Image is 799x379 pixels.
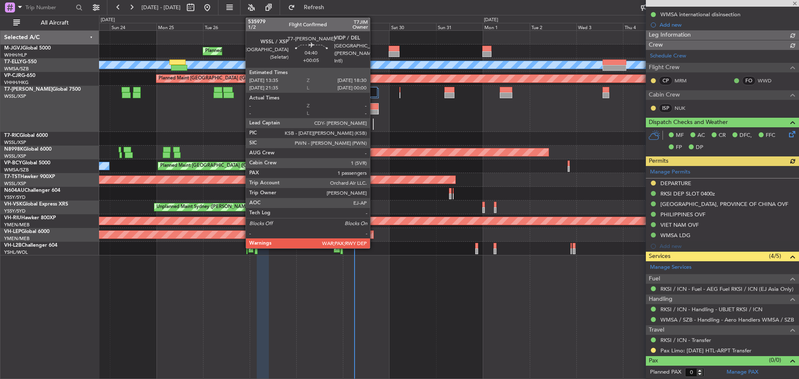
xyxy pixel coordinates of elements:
[4,87,81,92] a: T7-[PERSON_NAME]Global 7500
[739,131,752,140] span: DFC,
[4,87,52,92] span: T7-[PERSON_NAME]
[483,23,529,30] div: Mon 1
[530,23,576,30] div: Tue 2
[4,73,21,78] span: VP-CJR
[4,161,50,166] a: VP-BCYGlobal 5000
[4,216,21,220] span: VH-RIU
[660,285,794,292] a: RKSI / ICN - Fuel - AEG Fuel RKSI / ICN (EJ Asia Only)
[296,23,343,30] div: Thu 28
[4,174,20,179] span: T7-TST
[649,356,658,366] span: Pax
[4,208,25,214] a: YSSY/SYD
[390,23,436,30] div: Sat 30
[4,174,55,179] a: T7-TSTHawker 900XP
[4,46,22,51] span: M-JGVJ
[4,73,35,78] a: VP-CJRG-650
[436,23,483,30] div: Sun 31
[649,325,664,335] span: Travel
[4,249,28,255] a: YSHL/WOL
[4,229,50,234] a: VH-LEPGlobal 6000
[769,252,781,260] span: (4/5)
[284,1,334,14] button: Refresh
[649,274,660,284] span: Fuel
[252,146,350,159] div: Planned Maint [GEOGRAPHIC_DATA] (Seletar)
[727,368,758,377] a: Manage PAX
[4,243,57,248] a: VH-L2BChallenger 604
[4,59,22,64] span: T7-ELLY
[298,59,492,71] div: Planned Maint [GEOGRAPHIC_DATA] (Sultan [PERSON_NAME] [PERSON_NAME] - Subang)
[4,243,22,248] span: VH-L2B
[4,216,56,220] a: VH-RIUHawker 800XP
[4,147,23,152] span: N8998K
[4,133,48,138] a: T7-RICGlobal 6000
[4,222,30,228] a: YMEN/MEB
[101,17,115,24] div: [DATE]
[160,160,299,172] div: Planned Maint [GEOGRAPHIC_DATA] ([GEOGRAPHIC_DATA] Intl)
[156,201,259,213] div: Unplanned Maint Sydney ([PERSON_NAME] Intl)
[4,235,30,242] a: YMEN/MEB
[25,1,73,14] input: Trip Number
[769,356,781,364] span: (0/0)
[576,23,623,30] div: Wed 3
[4,202,68,207] a: VH-VSKGlobal Express XRS
[141,4,181,11] span: [DATE] - [DATE]
[4,188,60,193] a: N604AUChallenger 604
[343,23,390,30] div: Fri 29
[4,59,37,64] a: T7-ELLYG-550
[650,368,681,377] label: Planned PAX
[766,131,775,140] span: FFC
[9,16,90,30] button: All Aircraft
[4,46,51,51] a: M-JGVJGlobal 5000
[22,20,88,26] span: All Aircraft
[660,306,762,313] a: RKSI / ICN - Handling - UBJET RKSI / ICN
[4,202,22,207] span: VH-VSK
[649,118,728,127] span: Dispatch Checks and Weather
[4,167,29,173] a: WMSA/SZB
[623,23,670,30] div: Thu 4
[336,242,467,255] div: Planned Maint [GEOGRAPHIC_DATA] ([GEOGRAPHIC_DATA])
[650,263,692,272] a: Manage Services
[297,5,332,10] span: Refresh
[660,316,794,323] a: WMSA / SZB - Handling - Aero Handlers WMSA / SZB
[660,337,711,344] a: RKSI / ICN - Transfer
[676,131,684,140] span: MF
[4,153,26,159] a: WSSL/XSP
[159,72,298,85] div: Planned Maint [GEOGRAPHIC_DATA] ([GEOGRAPHIC_DATA] Intl)
[697,131,705,140] span: AC
[484,17,498,24] div: [DATE]
[649,295,672,304] span: Handling
[4,194,25,201] a: YSSY/SYD
[4,229,21,234] span: VH-LEP
[4,93,26,99] a: WSSL/XSP
[4,181,26,187] a: WSSL/XSP
[4,66,29,72] a: WMSA/SZB
[676,144,682,152] span: FP
[110,23,156,30] div: Sun 24
[696,144,703,152] span: DP
[4,52,27,58] a: WIHH/HLP
[660,21,795,28] div: Add new
[4,188,25,193] span: N604AU
[660,347,752,354] a: Pax Limo: [DATE] HTL-ARPT Transfer
[4,133,20,138] span: T7-RIC
[156,23,203,30] div: Mon 25
[660,11,740,18] div: WMSA international disinsection
[250,23,296,30] div: Wed 27
[4,79,29,86] a: VHHH/HKG
[4,161,22,166] span: VP-BCY
[205,45,309,57] div: Planned Maint [GEOGRAPHIC_DATA] (Halim Intl)
[719,131,726,140] span: CR
[649,252,670,261] span: Services
[4,147,52,152] a: N8998KGlobal 6000
[203,23,250,30] div: Tue 26
[251,242,347,255] div: Planned Maint Sydney ([PERSON_NAME] Intl)
[4,139,26,146] a: WSSL/XSP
